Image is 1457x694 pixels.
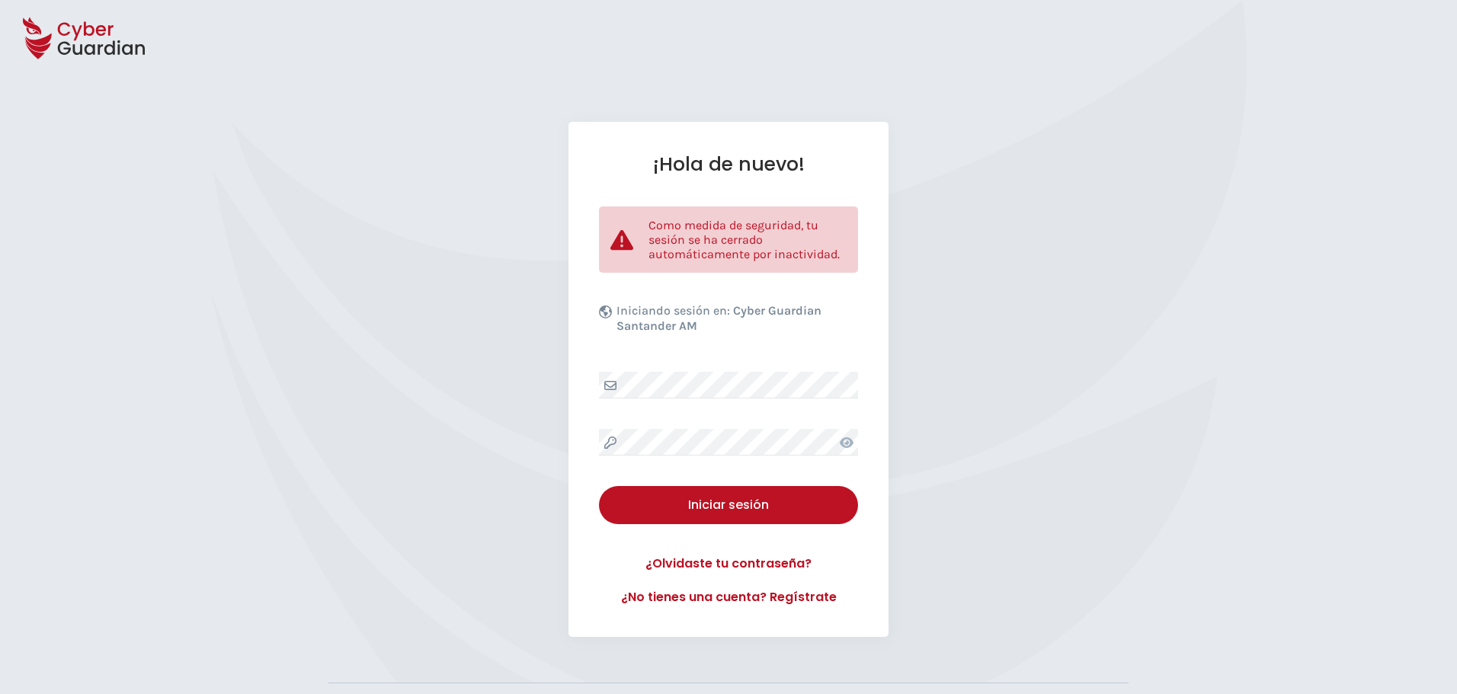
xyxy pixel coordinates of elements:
p: Como medida de seguridad, tu sesión se ha cerrado automáticamente por inactividad. [648,218,847,261]
p: Iniciando sesión en: [616,303,854,341]
div: Iniciar sesión [610,496,847,514]
button: Iniciar sesión [599,486,858,524]
a: ¿No tienes una cuenta? Regístrate [599,588,858,606]
b: Cyber Guardian Santander AM [616,303,821,333]
a: ¿Olvidaste tu contraseña? [599,555,858,573]
h1: ¡Hola de nuevo! [599,152,858,176]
